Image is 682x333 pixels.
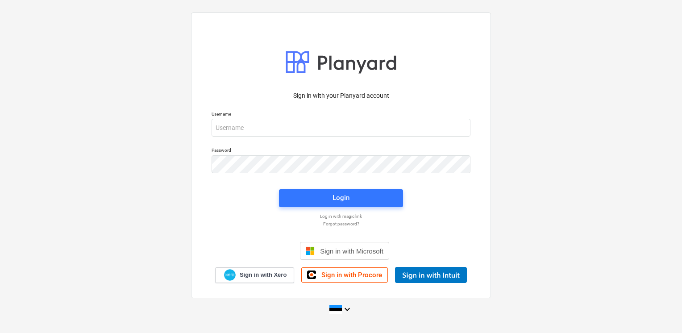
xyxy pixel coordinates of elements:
[207,213,475,219] a: Log in with magic link
[321,271,382,279] span: Sign in with Procore
[212,119,470,137] input: Username
[279,189,403,207] button: Login
[212,91,470,100] p: Sign in with your Planyard account
[215,267,295,283] a: Sign in with Xero
[207,221,475,227] a: Forgot password?
[301,267,388,283] a: Sign in with Procore
[306,246,315,255] img: Microsoft logo
[320,247,383,255] span: Sign in with Microsoft
[212,111,470,119] p: Username
[212,147,470,155] p: Password
[224,269,236,281] img: Xero logo
[333,192,349,204] div: Login
[240,271,287,279] span: Sign in with Xero
[342,304,353,315] i: keyboard_arrow_down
